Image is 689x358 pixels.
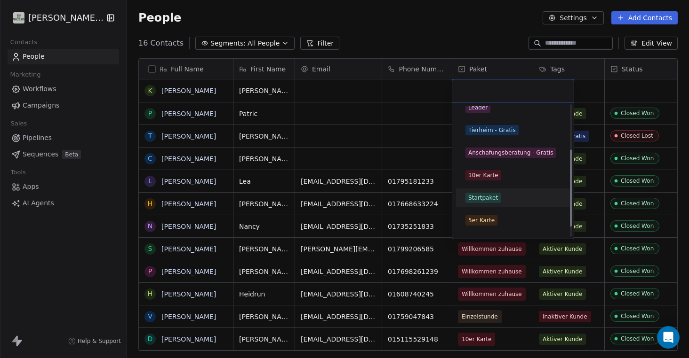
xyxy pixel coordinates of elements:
[456,31,570,252] div: Suggestions
[468,194,498,202] div: Startpaket
[468,103,488,112] div: Leader
[468,216,495,225] div: 5er Karte
[468,148,553,157] div: Anschafungsberatung - Gratis
[468,126,516,134] div: Tierheim - Gratis
[468,171,498,179] div: 10er Karte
